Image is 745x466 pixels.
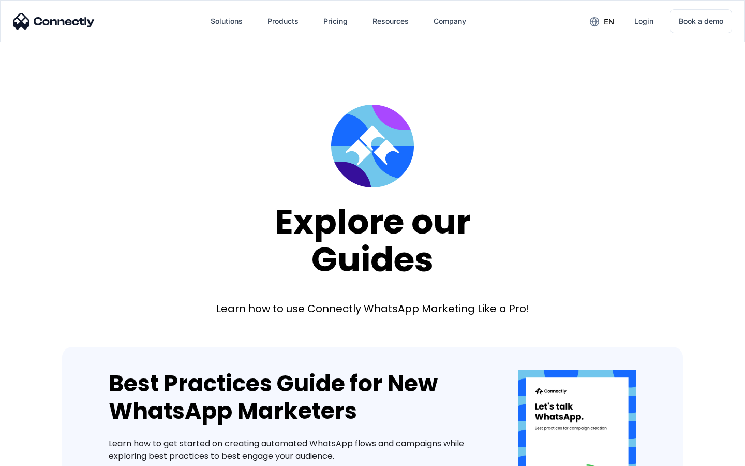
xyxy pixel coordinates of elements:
[323,14,348,28] div: Pricing
[275,203,471,278] div: Explore our Guides
[109,438,487,462] div: Learn how to get started on creating automated WhatsApp flows and campaigns while exploring best ...
[626,9,662,34] a: Login
[10,448,62,462] aside: Language selected: English
[670,9,732,33] a: Book a demo
[211,14,243,28] div: Solutions
[604,14,614,29] div: en
[13,13,95,30] img: Connectly Logo
[216,301,529,316] div: Learn how to use Connectly WhatsApp Marketing Like a Pro!
[21,448,62,462] ul: Language list
[434,14,466,28] div: Company
[315,9,356,34] a: Pricing
[267,14,299,28] div: Products
[109,370,487,425] div: Best Practices Guide for New WhatsApp Marketers
[634,14,653,28] div: Login
[373,14,409,28] div: Resources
